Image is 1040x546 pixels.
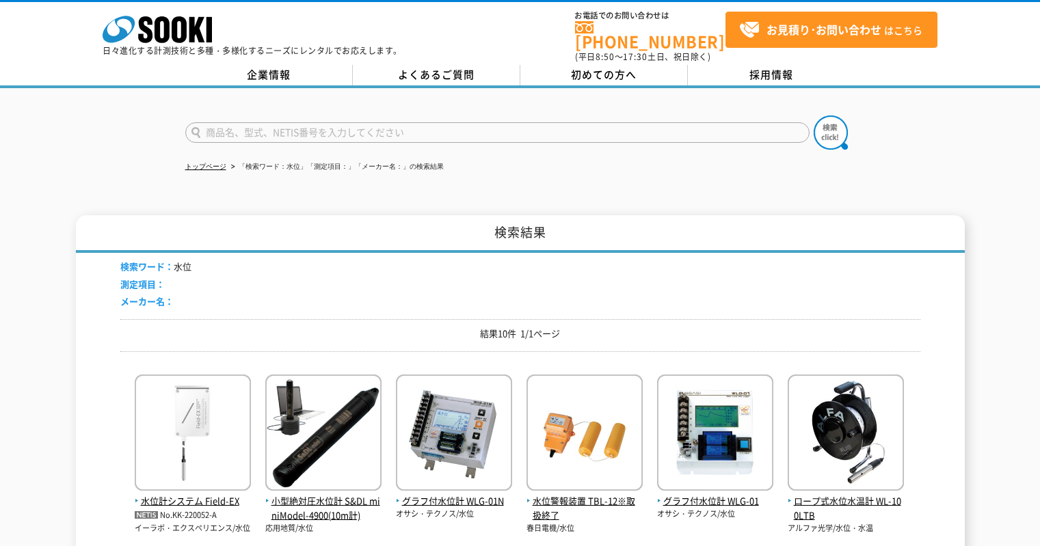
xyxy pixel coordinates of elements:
[688,65,855,85] a: 採用情報
[396,508,512,520] p: オサシ・テクノス/水位
[120,277,165,290] span: 測定項目：
[814,115,848,150] img: btn_search.png
[353,65,520,85] a: よくあるご質問
[657,480,773,508] a: グラフ付水位計 WLG-01
[575,21,725,49] a: [PHONE_NUMBER]
[788,374,904,494] img: WL-100LTB
[575,12,725,20] span: お電話でのお問い合わせは
[520,65,688,85] a: 初めての方へ
[396,494,512,508] span: グラフ付水位計 WLG-01N
[135,374,251,494] img: Field-EX
[766,21,881,38] strong: お見積り･お問い合わせ
[526,523,643,534] p: 春日電機/水位
[657,508,773,520] p: オサシ・テクノス/水位
[571,67,637,82] span: 初めての方へ
[739,20,922,40] span: はこちら
[575,51,710,63] span: (平日 ～ 土日、祝日除く)
[265,374,382,494] img: S&DL miniModel-4900(10m計)
[657,494,773,508] span: グラフ付水位計 WLG-01
[526,480,643,522] a: 水位警報装置 TBL-12※取扱終了
[135,508,251,523] p: No.KK-220052-A
[120,295,174,308] span: メーカー名：
[596,51,615,63] span: 8:50
[657,374,773,494] img: WLG-01
[120,327,920,341] p: 結果10件 1/1ページ
[185,122,810,143] input: 商品名、型式、NETIS番号を入力してください
[526,494,643,523] span: 水位警報装置 TBL-12※取扱終了
[76,215,965,253] h1: 検索結果
[135,494,251,508] span: 水位計システム Field-EX
[265,494,382,523] span: 小型絶対圧水位計 S&DL miniModel-4900(10m計)
[396,374,512,494] img: WLG-01N
[788,523,904,534] p: アルファ光学/水位・水温
[265,480,382,522] a: 小型絶対圧水位計 S&DL miniModel-4900(10m計)
[185,65,353,85] a: 企業情報
[396,480,512,508] a: グラフ付水位計 WLG-01N
[788,494,904,523] span: ロープ式水位水温計 WL-100LTB
[135,480,251,508] a: 水位計システム Field-EX
[120,260,174,273] span: 検索ワード：
[725,12,937,48] a: お見積り･お問い合わせはこちら
[623,51,648,63] span: 17:30
[135,523,251,534] p: イーラボ・エクスペリエンス/水位
[526,374,643,494] img: TBL-12※取扱終了
[185,163,226,170] a: トップページ
[788,480,904,522] a: ロープ式水位水温計 WL-100LTB
[228,160,444,174] li: 「検索ワード：水位」「測定項目：」「メーカー名：」の検索結果
[265,523,382,534] p: 応用地質/水位
[103,46,402,55] p: 日々進化する計測技術と多種・多様化するニーズにレンタルでお応えします。
[120,260,191,274] li: 水位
